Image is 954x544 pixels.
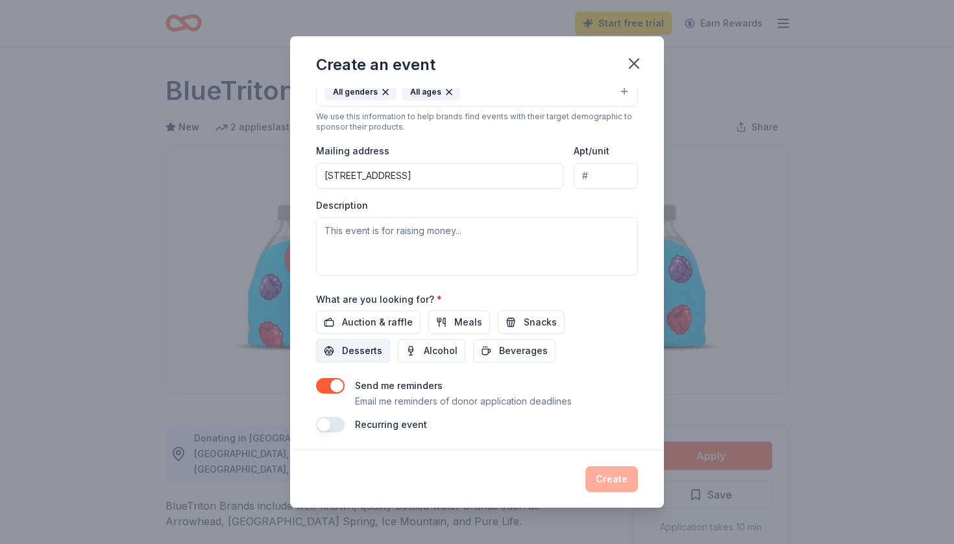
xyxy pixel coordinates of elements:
span: Meals [454,314,482,330]
button: Alcohol [398,339,465,362]
label: Mailing address [316,145,389,158]
button: Beverages [473,339,556,362]
label: Recurring event [355,419,427,430]
span: Beverages [499,343,548,359]
label: Send me reminders [355,380,443,391]
span: Alcohol [424,343,458,359]
input: # [574,163,638,189]
span: Desserts [342,343,382,359]
button: Auction & raffle [316,311,421,334]
div: Create an event [316,54,435,75]
div: All genders [324,84,397,101]
label: What are you looking for? [316,293,442,306]
span: Auction & raffle [342,314,413,330]
button: Snacks [498,311,565,334]
label: Description [316,199,368,212]
div: All ages [402,84,460,101]
span: Snacks [524,314,557,330]
p: Email me reminders of donor application deadlines [355,394,572,409]
button: All gendersAll ages [316,78,638,106]
button: Desserts [316,339,390,362]
div: We use this information to help brands find events with their target demographic to sponsor their... [316,112,638,132]
label: Apt/unit [574,145,609,158]
button: Meals [428,311,490,334]
input: Enter a US address [316,163,563,189]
